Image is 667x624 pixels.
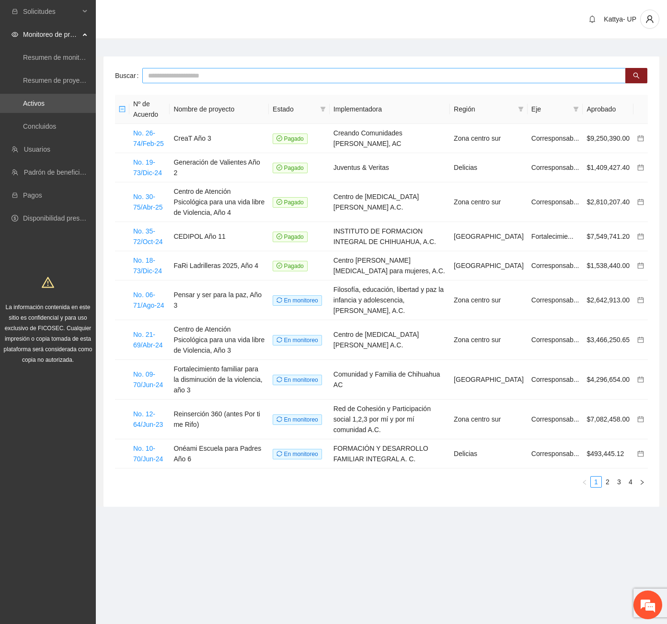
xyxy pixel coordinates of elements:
[637,262,644,269] span: calendar
[273,197,308,208] span: Pagado
[276,377,282,382] span: sync
[637,296,644,304] a: calendar
[637,134,644,142] a: calendar
[133,193,162,211] a: No. 30-75/Abr-25
[531,450,579,457] span: Corresponsab...
[273,163,308,173] span: Pagado
[583,124,633,153] td: $9,250,390.00
[637,199,644,205] span: calendar
[273,104,316,114] span: Estado
[636,476,648,488] li: Next Page
[276,135,282,141] span: check-circle
[330,182,450,222] td: Centro de [MEDICAL_DATA] [PERSON_NAME] A.C.
[583,320,633,360] td: $3,466,250.65
[531,376,579,383] span: Corresponsab...
[157,5,180,28] div: Minimizar ventana de chat en vivo
[531,198,579,206] span: Corresponsab...
[330,400,450,439] td: Red de Cohesión y Participación social 1,2,3 por mí y por mí comunidad A.C.
[273,414,322,425] span: En monitoreo
[637,336,644,344] a: calendar
[133,129,164,147] a: No. 26-74/Feb-25
[133,370,163,389] a: No. 09-70/Jun-24
[585,15,599,23] span: bell
[531,134,579,142] span: Corresponsab...
[170,360,269,400] td: Fortalecimiento familiar para la disminución de la violencia, año 3
[579,476,590,488] button: left
[273,261,308,271] span: Pagado
[170,95,269,124] th: Nombre de proyecto
[454,104,514,114] span: Región
[23,191,42,199] a: Pagos
[23,214,105,222] a: Disponibilidad presupuestal
[583,153,633,182] td: $1,409,427.40
[170,320,269,360] td: Centro de Atención Psicológica para una vida libre de Violencia, Año 3
[516,102,526,116] span: filter
[276,337,282,343] span: sync
[583,280,633,320] td: $2,642,913.00
[637,450,644,457] a: calendar
[531,233,574,240] span: Fortalecimie...
[573,106,579,112] span: filter
[129,95,170,124] th: Nº de Acuerdo
[637,297,644,303] span: calendar
[531,164,579,171] span: Corresponsab...
[23,123,56,130] a: Concluidos
[273,134,308,144] span: Pagado
[276,199,282,205] span: check-circle
[170,439,269,468] td: Onéami Escuela para Padres Año 6
[56,128,132,224] span: Estamos en línea.
[24,145,50,153] a: Usuarios
[330,251,450,280] td: Centro [PERSON_NAME] [MEDICAL_DATA] para mujeres, A.C.
[133,331,162,349] a: No. 21-69/Abr-24
[582,479,587,485] span: left
[625,476,636,488] li: 4
[531,415,579,423] span: Corresponsab...
[11,8,18,15] span: inbox
[450,222,528,251] td: [GEOGRAPHIC_DATA]
[133,410,163,428] a: No. 12-64/Jun-23
[330,153,450,182] td: Juventus & Veritas
[591,477,601,487] a: 1
[637,262,644,269] a: calendar
[637,450,644,457] span: calendar
[273,335,322,345] span: En monitoreo
[637,416,644,423] span: calendar
[273,375,322,385] span: En monitoreo
[276,165,282,170] span: check-circle
[11,31,18,38] span: eye
[583,251,633,280] td: $1,538,440.00
[330,439,450,468] td: FORMACIÓN Y DESARROLLO FAMILIAR INTEGRAL A. C.
[42,276,54,289] span: warning
[590,476,602,488] li: 1
[604,15,636,23] span: Kattya- UP
[5,261,183,295] textarea: Escriba su mensaje y pulse “Intro”
[583,400,633,439] td: $7,082,458.00
[450,124,528,153] td: Zona centro sur
[50,49,161,61] div: Chatee con nosotros ahora
[133,158,162,177] a: No. 19-73/Dic-24
[602,476,613,488] li: 2
[170,222,269,251] td: CEDIPOL Año 11
[637,164,644,171] span: calendar
[633,72,640,80] span: search
[637,233,644,240] span: calendar
[276,263,282,268] span: check-circle
[579,476,590,488] li: Previous Page
[640,10,659,29] button: user
[639,479,645,485] span: right
[637,376,644,383] a: calendar
[583,439,633,468] td: $493,445.12
[115,68,142,83] label: Buscar
[23,54,93,61] a: Resumen de monitoreo
[273,295,322,306] span: En monitoreo
[119,106,126,112] span: minus-square
[571,102,581,116] span: filter
[133,256,162,275] a: No. 18-73/Dic-24
[613,476,625,488] li: 3
[625,68,647,83] button: search
[637,336,644,343] span: calendar
[24,168,94,176] a: Padrón de beneficiarios
[641,15,659,23] span: user
[450,360,528,400] td: [GEOGRAPHIC_DATA]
